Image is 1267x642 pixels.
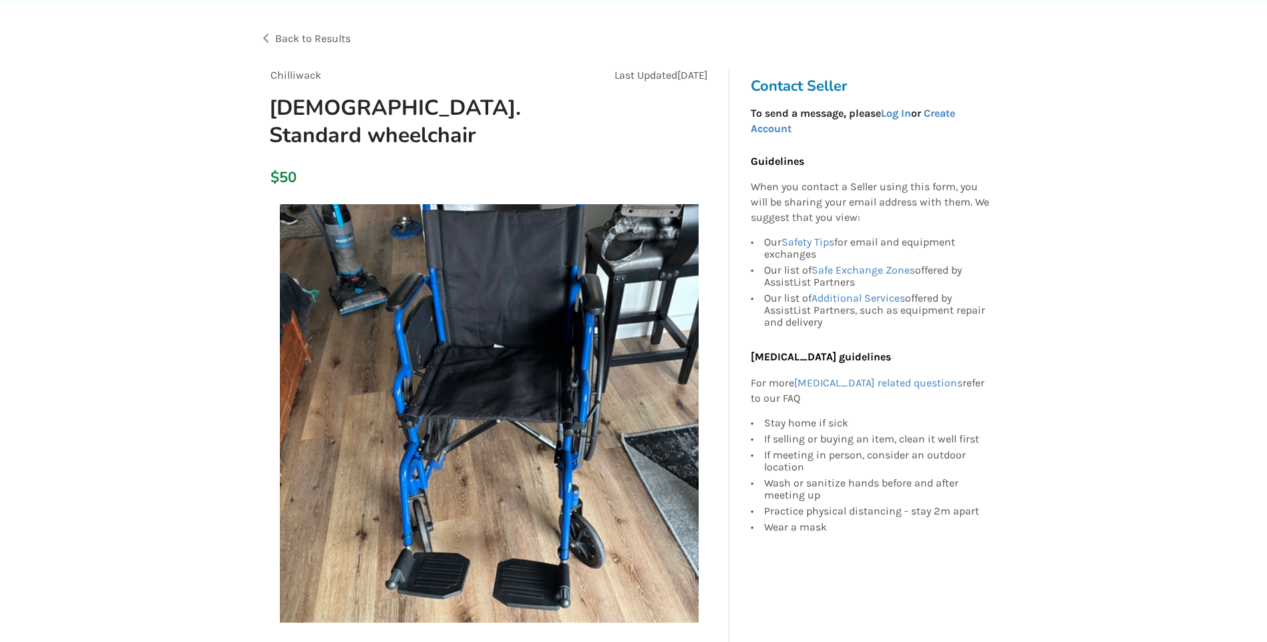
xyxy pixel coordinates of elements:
[614,69,677,81] span: Last Updated
[764,447,990,475] div: If meeting in person, consider an outdoor location
[881,107,911,119] a: Log In
[764,503,990,519] div: Practice physical distancing - stay 2m apart
[275,32,351,45] span: Back to Results
[751,376,990,406] p: For more refer to our FAQ
[794,376,962,389] a: [MEDICAL_DATA] related questions
[764,290,990,328] div: Our list of offered by AssistList Partners, such as equipment repair and delivery
[764,475,990,503] div: Wash or sanitize hands before and after meeting up
[764,519,990,533] div: Wear a mask
[751,180,990,226] p: When you contact a Seller using this form, you will be sharing your email address with them. We s...
[781,236,834,248] a: Safety Tips
[280,204,699,623] img: 6 months old. standard wheelchair -wheelchair-mobility-chilliwack-assistlist-listing
[270,168,278,187] div: $50
[764,431,990,447] div: If selling or buying an item, clean it well first
[811,292,905,304] a: Additional Services
[751,155,804,168] b: Guidelines
[751,107,955,135] strong: To send a message, please or
[270,69,321,81] span: Chilliwack
[764,417,990,431] div: Stay home if sick
[751,107,955,135] a: Create Account
[764,236,990,262] div: Our for email and equipment exchanges
[811,264,915,276] a: Safe Exchange Zones
[677,69,708,81] span: [DATE]
[751,77,997,95] h3: Contact Seller
[258,94,574,149] h1: [DEMOGRAPHIC_DATA]. Standard wheelchair
[751,350,891,363] b: [MEDICAL_DATA] guidelines
[764,262,990,290] div: Our list of offered by AssistList Partners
